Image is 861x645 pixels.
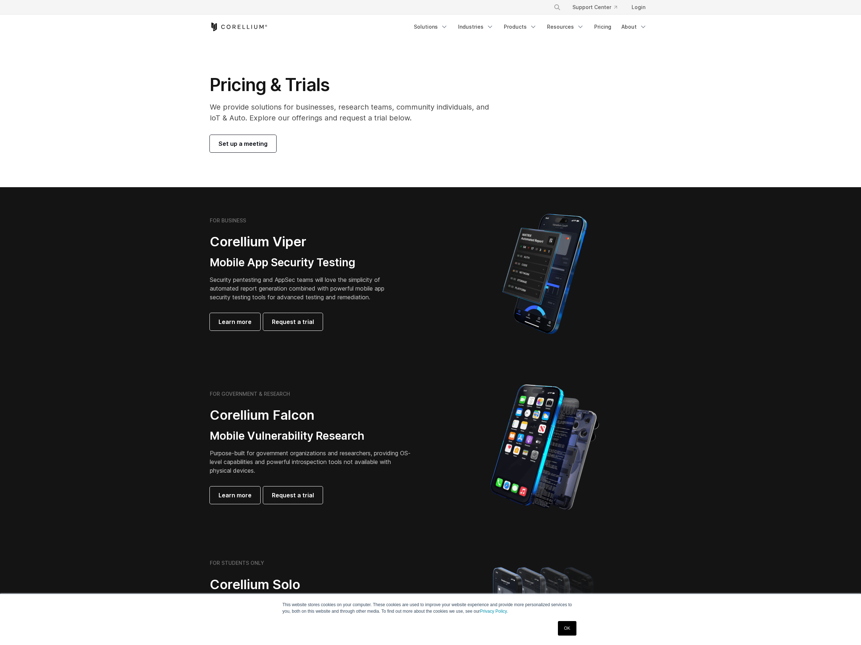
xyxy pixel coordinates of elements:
[210,407,413,423] h2: Corellium Falcon
[210,560,264,566] h6: FOR STUDENTS ONLY
[210,576,413,593] h2: Corellium Solo
[272,317,314,326] span: Request a trial
[210,22,268,31] a: Corellium Home
[219,139,268,148] span: Set up a meeting
[263,486,323,504] a: Request a trial
[210,102,499,123] p: We provide solutions for businesses, research teams, community individuals, and IoT & Auto. Explo...
[409,20,651,33] div: Navigation Menu
[210,234,396,250] h2: Corellium Viper
[543,20,588,33] a: Resources
[626,1,651,14] a: Login
[409,20,452,33] a: Solutions
[210,135,276,152] a: Set up a meeting
[499,20,541,33] a: Products
[454,20,498,33] a: Industries
[590,20,616,33] a: Pricing
[210,391,290,397] h6: FOR GOVERNMENT & RESEARCH
[551,1,564,14] button: Search
[480,609,508,614] a: Privacy Policy.
[210,256,396,270] h3: Mobile App Security Testing
[219,317,252,326] span: Learn more
[263,313,323,330] a: Request a trial
[210,486,260,504] a: Learn more
[210,449,413,475] p: Purpose-built for government organizations and researchers, providing OS-level capabilities and p...
[210,429,413,443] h3: Mobile Vulnerability Research
[490,384,599,511] img: iPhone model separated into the mechanics used to build the physical device.
[210,74,499,96] h1: Pricing & Trials
[272,491,314,500] span: Request a trial
[545,1,651,14] div: Navigation Menu
[219,491,252,500] span: Learn more
[210,217,246,224] h6: FOR BUSINESS
[558,621,576,636] a: OK
[282,601,579,615] p: This website stores cookies on your computer. These cookies are used to improve your website expe...
[210,313,260,330] a: Learn more
[490,210,599,337] img: Corellium MATRIX automated report on iPhone showing app vulnerability test results across securit...
[210,275,396,301] p: Security pentesting and AppSec teams will love the simplicity of automated report generation comb...
[617,20,651,33] a: About
[567,1,623,14] a: Support Center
